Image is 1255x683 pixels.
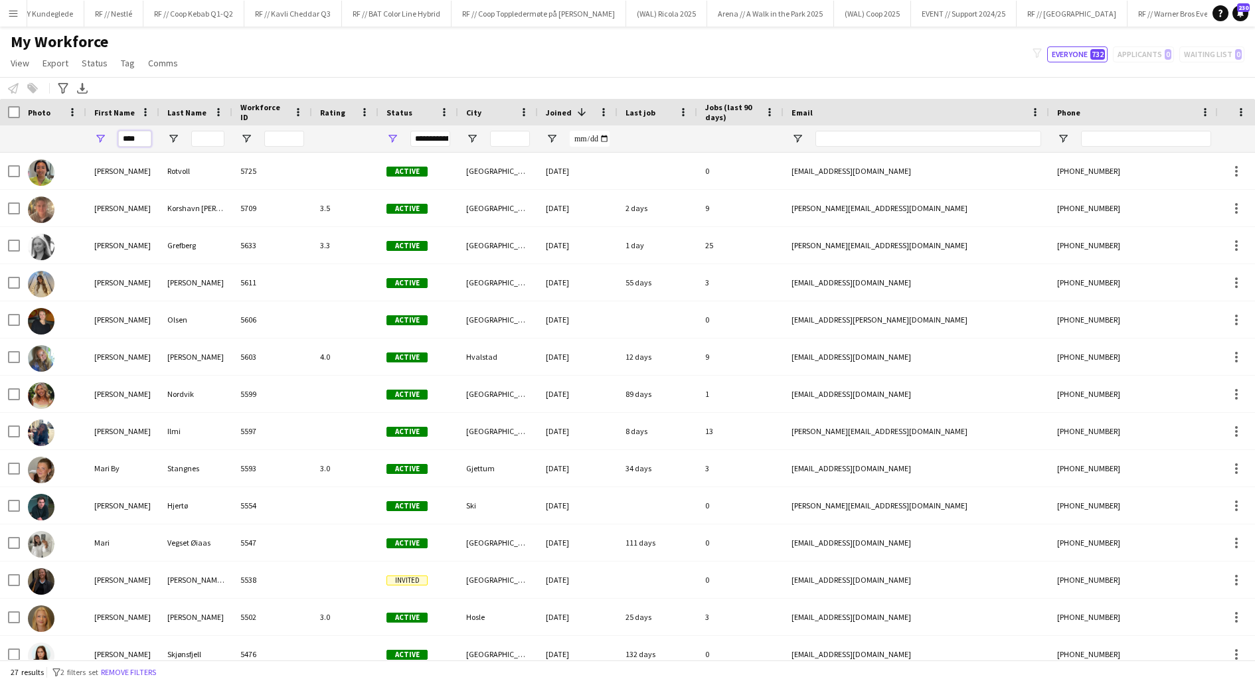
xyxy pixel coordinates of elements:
div: [PERSON_NAME] [86,636,159,672]
img: Maria Grefberg [28,234,54,260]
span: City [466,108,481,117]
span: Invited [386,575,428,585]
img: Marian Ilmi [28,419,54,446]
span: 732 [1090,49,1105,60]
div: 5502 [232,599,312,635]
div: [PERSON_NAME][EMAIL_ADDRESS][DOMAIN_NAME] [784,413,1049,449]
div: Rotvoll [159,153,232,189]
button: Open Filter Menu [546,133,558,145]
div: [DATE] [538,636,618,672]
input: City Filter Input [490,131,530,147]
div: [DATE] [538,562,618,598]
span: Active [386,501,428,511]
div: 2 days [618,190,697,226]
div: [PERSON_NAME] [PERSON_NAME] [159,562,232,598]
div: 5725 [232,153,312,189]
div: 8 days [618,413,697,449]
div: 0 [697,301,784,338]
div: 5606 [232,301,312,338]
span: Comms [148,57,178,69]
div: [GEOGRAPHIC_DATA] [458,264,538,301]
div: [PHONE_NUMBER] [1049,227,1219,264]
div: Vegset Øiaas [159,524,232,561]
img: Maria Ødegaard [28,605,54,632]
span: Last job [626,108,655,117]
button: RF // BAT Color Line Hybrid [342,1,452,27]
div: [DATE] [538,190,618,226]
div: Mari By [86,450,159,487]
div: Hjertø [159,487,232,524]
span: Last Name [167,108,207,117]
div: [GEOGRAPHIC_DATA] [458,636,538,672]
div: [PERSON_NAME] [86,339,159,375]
div: 3 [697,264,784,301]
div: [PHONE_NUMBER] [1049,376,1219,412]
div: [DATE] [538,450,618,487]
span: 230 [1237,3,1250,12]
div: 89 days [618,376,697,412]
a: View [5,54,35,72]
div: 5476 [232,636,312,672]
div: 9 [697,339,784,375]
div: 9 [697,190,784,226]
div: [PERSON_NAME] [86,562,159,598]
div: [GEOGRAPHIC_DATA] [458,190,538,226]
button: EVENT // Support 2024/25 [911,1,1017,27]
div: 4.0 [312,339,378,375]
div: 5597 [232,413,312,449]
div: 3.0 [312,599,378,635]
div: Hvalstad [458,339,538,375]
div: [PERSON_NAME] [86,190,159,226]
span: Photo [28,108,50,117]
button: Open Filter Menu [386,133,398,145]
div: [PHONE_NUMBER] [1049,562,1219,598]
div: [DATE] [538,301,618,338]
img: Hennie Marie Nordahl [28,345,54,372]
button: Open Filter Menu [167,133,179,145]
input: Email Filter Input [815,131,1041,147]
button: RF // Coop Toppledermøte på [PERSON_NAME] [452,1,626,27]
div: 5633 [232,227,312,264]
span: Active [386,613,428,623]
div: 3.3 [312,227,378,264]
div: [GEOGRAPHIC_DATA] [458,153,538,189]
span: Phone [1057,108,1080,117]
div: 5603 [232,339,312,375]
span: Active [386,464,428,474]
div: [EMAIL_ADDRESS][DOMAIN_NAME] [784,524,1049,561]
div: 25 days [618,599,697,635]
div: Mari [86,524,159,561]
div: 0 [697,636,784,672]
div: 3 [697,450,784,487]
a: Comms [143,54,183,72]
button: Open Filter Menu [94,133,106,145]
div: [DATE] [538,599,618,635]
a: Tag [116,54,140,72]
div: [PERSON_NAME] [86,376,159,412]
input: Phone Filter Input [1081,131,1211,147]
div: 5709 [232,190,312,226]
div: 111 days [618,524,697,561]
div: Grefberg [159,227,232,264]
div: [PHONE_NUMBER] [1049,636,1219,672]
div: 3.5 [312,190,378,226]
span: View [11,57,29,69]
div: 5538 [232,562,312,598]
button: RF // [GEOGRAPHIC_DATA] [1017,1,1128,27]
div: 3.0 [312,450,378,487]
a: Status [76,54,113,72]
span: Active [386,650,428,660]
button: (WAL) Ricola 2025 [626,1,707,27]
a: 230 [1232,5,1248,21]
button: RF // Nestlé [84,1,143,27]
div: [EMAIL_ADDRESS][DOMAIN_NAME] [784,339,1049,375]
div: [DATE] [538,524,618,561]
div: [EMAIL_ADDRESS][DOMAIN_NAME] [784,562,1049,598]
img: Mari By Stangnes [28,457,54,483]
app-action-btn: Advanced filters [55,80,71,96]
div: [GEOGRAPHIC_DATA] [458,301,538,338]
img: Marie Borchgrevink Lund [28,568,54,595]
span: Active [386,204,428,214]
div: Korshavn [PERSON_NAME] [159,190,232,226]
span: 2 filters set [60,667,98,677]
